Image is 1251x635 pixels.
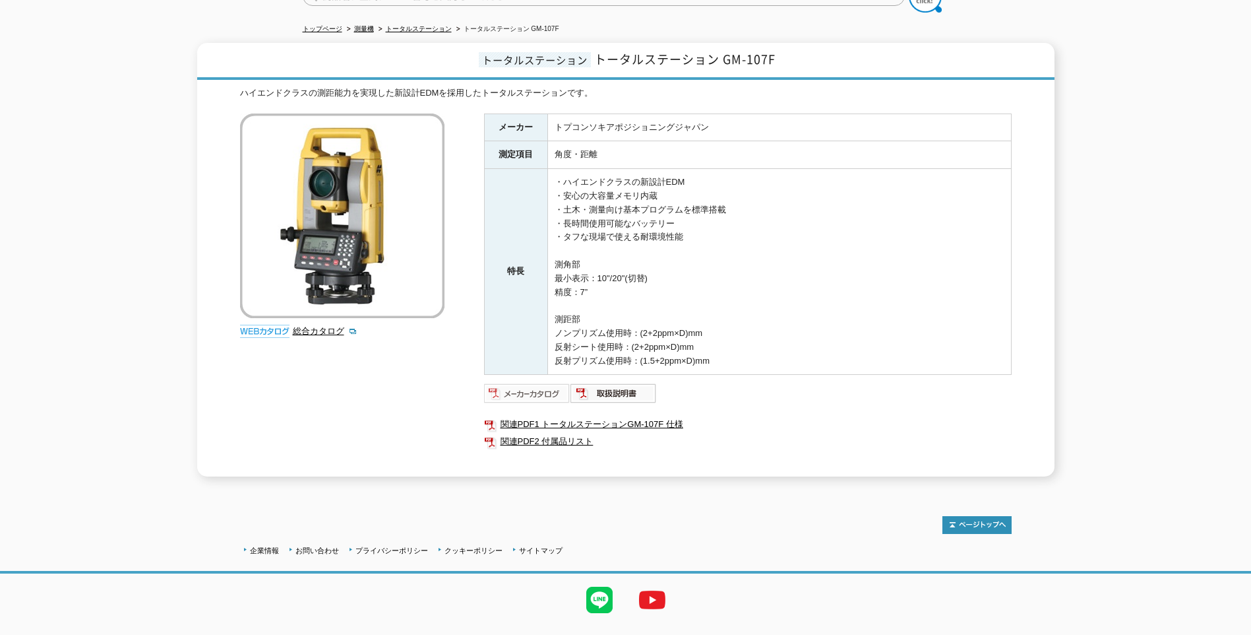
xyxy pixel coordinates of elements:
[484,141,547,169] th: 測定項目
[386,25,452,32] a: トータルステーション
[354,25,374,32] a: 測量機
[454,22,559,36] li: トータルステーション GM-107F
[444,547,503,554] a: クッキーポリシー
[303,25,342,32] a: トップページ
[250,547,279,554] a: 企業情報
[573,574,626,626] img: LINE
[240,114,444,318] img: トータルステーション GM-107F
[295,547,339,554] a: お問い合わせ
[570,383,657,404] img: 取扱説明書
[547,141,1011,169] td: 角度・距離
[484,416,1012,433] a: 関連PDF1 トータルステーションGM-107F 仕様
[484,433,1012,450] a: 関連PDF2 付属品リスト
[484,383,570,404] img: メーカーカタログ
[547,169,1011,375] td: ・ハイエンドクラスの新設計EDM ・安心の大容量メモリ内蔵 ・土木・測量向け基本プログラムを標準搭載 ・長時間使用可能なバッテリー ・タフな現場で使える耐環境性能 測角部 最小表示：10"/20...
[479,52,591,67] span: トータルステーション
[484,169,547,375] th: 特長
[942,516,1012,534] img: トップページへ
[626,574,679,626] img: YouTube
[484,114,547,141] th: メーカー
[484,392,570,402] a: メーカーカタログ
[570,392,657,402] a: 取扱説明書
[240,86,1012,100] div: ハイエンドクラスの測距能力を実現した新設計EDMを採用したトータルステーションです。
[519,547,563,554] a: サイトマップ
[240,325,290,338] img: webカタログ
[594,50,776,68] span: トータルステーション GM-107F
[293,326,357,336] a: 総合カタログ
[355,547,428,554] a: プライバシーポリシー
[547,114,1011,141] td: トプコンソキアポジショニングジャパン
